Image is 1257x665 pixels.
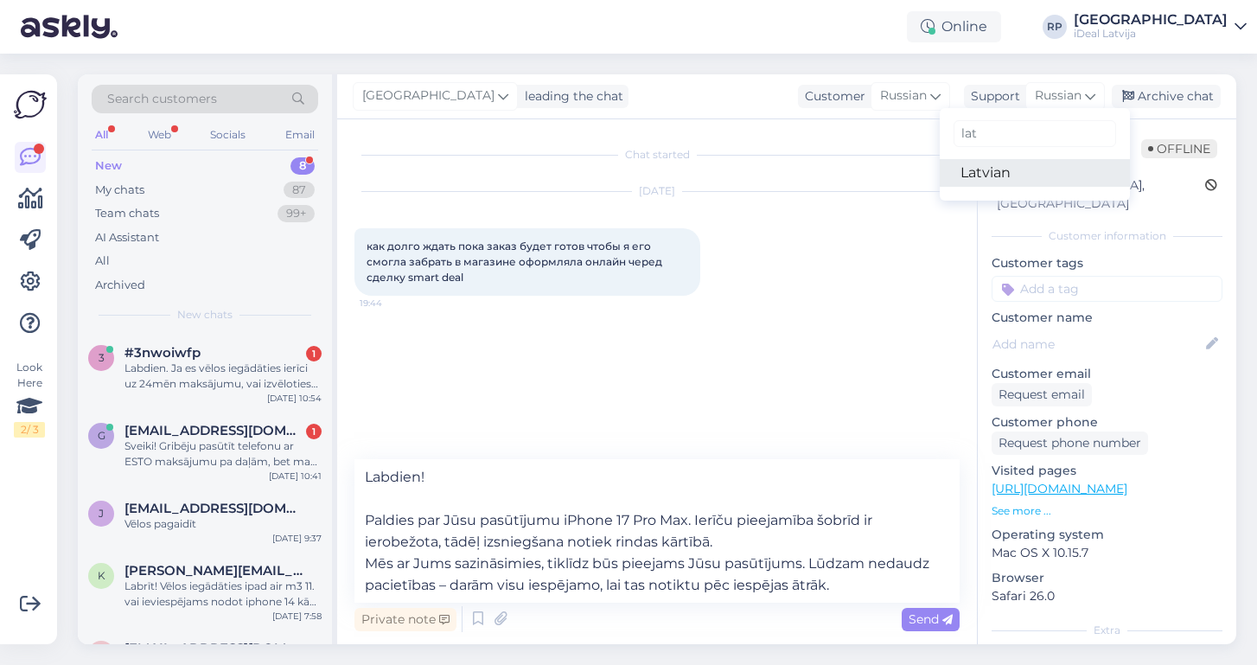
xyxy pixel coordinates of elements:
[992,254,1222,272] p: Customer tags
[14,422,45,438] div: 2 / 3
[124,361,322,392] div: Labdien. Ja es vēlos iegādāties ierīci uz 24mēn maksājumu, vai izvēloties smartdeal pēc šiem 24 m...
[99,507,104,520] span: j
[124,516,322,532] div: Vēlos pagaidīt
[95,277,145,294] div: Archived
[98,429,105,442] span: g
[99,351,105,364] span: 3
[992,503,1222,519] p: See more ...
[992,481,1127,496] a: [URL][DOMAIN_NAME]
[964,87,1020,106] div: Support
[95,182,144,199] div: My chats
[909,611,953,627] span: Send
[14,360,45,438] div: Look Here
[124,501,304,516] span: janisbolsteins11@gmail.com
[1074,13,1228,27] div: [GEOGRAPHIC_DATA]
[306,346,322,361] div: 1
[354,183,960,199] div: [DATE]
[269,470,322,483] div: [DATE] 10:41
[1141,139,1217,158] span: Offline
[880,86,927,106] span: Russian
[95,157,122,175] div: New
[284,182,315,199] div: 87
[267,392,322,405] div: [DATE] 10:54
[992,623,1222,638] div: Extra
[124,345,201,361] span: #3nwoiwfp
[954,120,1116,147] input: Type to filter...
[306,424,322,439] div: 1
[124,579,322,610] div: Labrīt! Vēlos iegādāties ipad air m3 11. vai ieviespējams nodot iphone 14 kā daļu no samaksas.
[992,413,1222,432] p: Customer phone
[354,147,960,163] div: Chat started
[124,423,304,438] span: gutsmitsmarcis@inbox.lv
[360,297,424,310] span: 19:44
[144,124,175,146] div: Web
[290,157,315,175] div: 8
[362,86,495,106] span: [GEOGRAPHIC_DATA]
[907,11,1001,42] div: Online
[92,124,112,146] div: All
[14,88,47,121] img: Askly Logo
[518,87,623,106] div: leading the chat
[940,159,1130,187] a: Latvian
[124,641,304,656] span: snepstsreinis@gmail.com
[95,253,110,270] div: All
[992,432,1148,455] div: Request phone number
[124,438,322,470] div: Sveiki! Gribēju pasūtīt telefonu ar ESTO maksājumu pa daļām, bet man neizdevās. Bet pie maniem pa...
[992,544,1222,562] p: Mac OS X 10.15.7
[1112,85,1221,108] div: Archive chat
[992,276,1222,302] input: Add a tag
[1043,15,1067,39] div: RP
[992,228,1222,244] div: Customer information
[1074,13,1247,41] a: [GEOGRAPHIC_DATA]iDeal Latvija
[1074,27,1228,41] div: iDeal Latvija
[992,383,1092,406] div: Request email
[95,205,159,222] div: Team chats
[354,608,456,631] div: Private note
[107,90,217,108] span: Search customers
[354,459,960,603] textarea: Labdien! Paldies par Jūsu pasūtījumu iPhone 17 Pro Max. Ierīču pieejamība šobrīd ir ierobežota, t...
[992,526,1222,544] p: Operating system
[272,532,322,545] div: [DATE] 9:37
[1035,86,1082,106] span: Russian
[278,205,315,222] div: 99+
[367,240,665,284] span: как долго ждать пока заказ будет готов чтобы я его смогла забрать в магазине оформляла онлайн чер...
[282,124,318,146] div: Email
[124,563,304,579] span: kaspars.dimants@inbox.lv
[992,462,1222,480] p: Visited pages
[992,335,1203,354] input: Add name
[207,124,249,146] div: Socials
[992,365,1222,383] p: Customer email
[992,309,1222,327] p: Customer name
[992,569,1222,587] p: Browser
[177,307,233,323] span: New chats
[992,587,1222,605] p: Safari 26.0
[798,87,865,106] div: Customer
[272,610,322,623] div: [DATE] 7:58
[98,569,105,582] span: k
[95,229,159,246] div: AI Assistant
